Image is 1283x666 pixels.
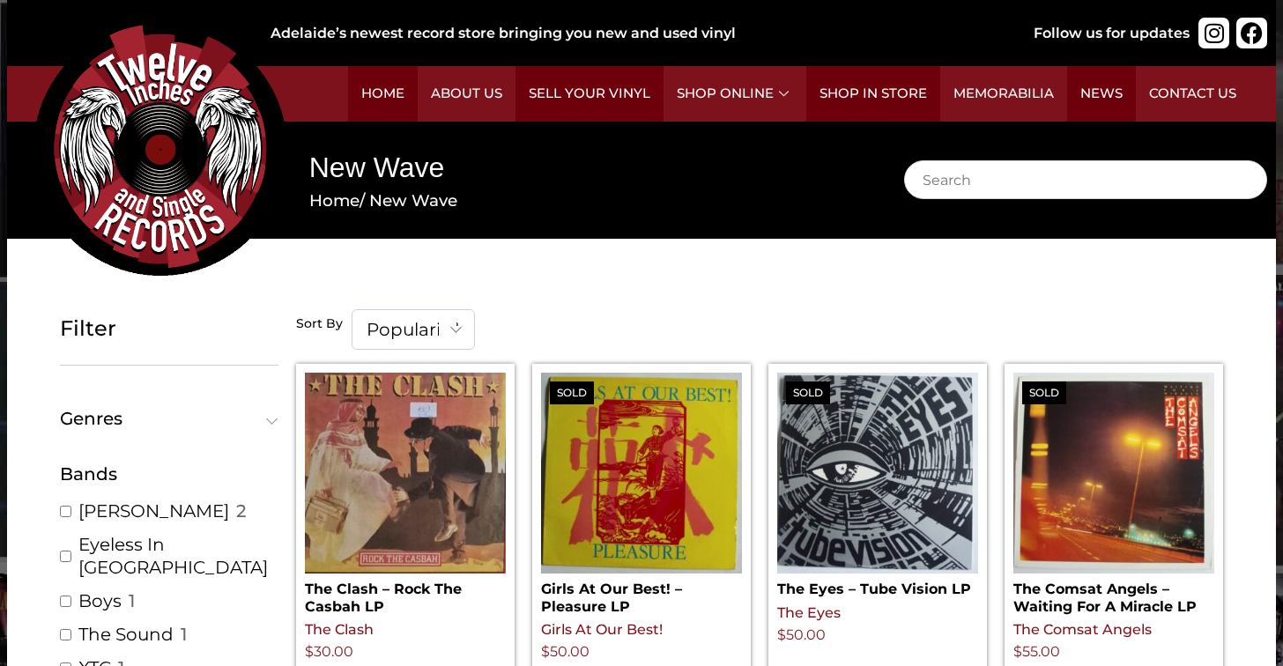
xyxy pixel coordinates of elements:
a: News [1067,66,1136,122]
a: SoldGirls At Our Best! – Pleasure LP [541,373,742,614]
a: About Us [418,66,515,122]
a: The Clash [305,621,374,638]
a: The Eyes [777,604,841,621]
input: Search [904,160,1267,199]
img: Girls At Our Best! – Pleasure LP [541,373,742,573]
a: Boys [78,589,122,612]
a: [PERSON_NAME] [78,499,229,522]
a: Eyeless In [GEOGRAPHIC_DATA] [78,533,276,579]
nav: Breadcrumb [309,189,851,213]
a: Girls At Our Best! [541,621,663,638]
span: Popularity [352,309,475,350]
bdi: 30.00 [305,643,353,660]
div: Adelaide’s newest record store bringing you new and used vinyl [271,23,977,44]
span: $ [541,643,550,660]
div: Follow us for updates [1034,23,1190,44]
a: The Sound [78,623,174,646]
h5: Filter [60,316,278,342]
span: $ [777,626,786,643]
span: $ [305,643,314,660]
a: Shop in Store [806,66,940,122]
a: Contact Us [1136,66,1250,122]
a: Shop Online [664,66,806,122]
a: Memorabilia [940,66,1067,122]
h5: Sort By [296,316,343,332]
h2: Girls At Our Best! – Pleasure LP [541,573,742,614]
span: Sold [1022,381,1066,404]
a: The Comsat Angels [1013,621,1152,638]
img: The Comsat Angels – Waiting For A Miracle LP [1013,373,1214,573]
img: The Eyes – Tube Vision LP [777,373,978,573]
h2: The Eyes – Tube Vision LP [777,573,978,597]
span: 1 [181,623,187,646]
h1: New Wave [309,148,851,188]
span: 1 [129,589,135,612]
bdi: 50.00 [777,626,826,643]
a: SoldThe Eyes – Tube Vision LP [777,373,978,597]
span: Genres [60,410,271,427]
h2: The Comsat Angels – Waiting For A Miracle LP [1013,573,1214,614]
div: Bands [60,461,278,487]
a: SoldThe Comsat Angels – Waiting For A Miracle LP [1013,373,1214,614]
a: Sell Your Vinyl [515,66,664,122]
bdi: 55.00 [1013,643,1060,660]
span: Popularity [352,310,474,349]
a: Home [348,66,418,122]
span: Sold [786,381,830,404]
span: Sold [550,381,594,404]
img: The Clash – Rock The Casbah LP [305,373,506,573]
a: The Clash – Rock The Casbah LP [305,373,506,614]
h2: The Clash – Rock The Casbah LP [305,573,506,614]
bdi: 50.00 [541,643,590,660]
span: $ [1013,643,1022,660]
a: Home [309,190,360,211]
span: 2 [236,499,246,522]
button: Genres [60,410,278,427]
